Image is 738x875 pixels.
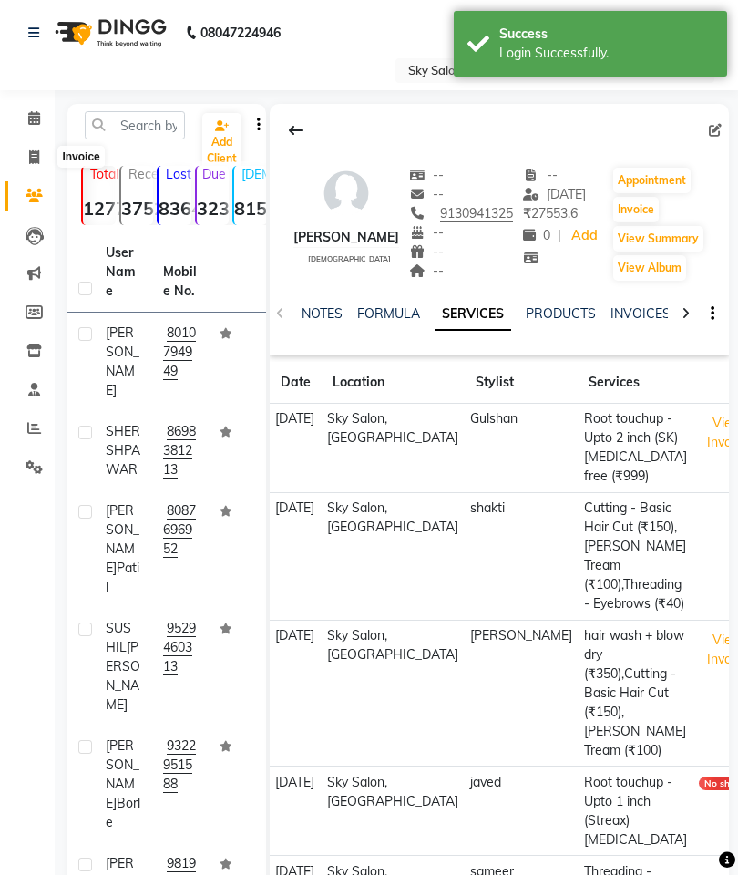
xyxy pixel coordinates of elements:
[57,146,104,168] div: Invoice
[523,205,531,221] span: ₹
[409,167,444,183] span: --
[578,767,692,856] td: Root touchup - Upto 1 inch (Streax) [MEDICAL_DATA]
[128,166,154,182] p: Recent
[523,167,558,183] span: --
[106,795,140,830] span: borle
[465,620,579,767] td: [PERSON_NAME]
[293,228,399,247] div: [PERSON_NAME]
[523,186,586,202] span: [DATE]
[610,305,671,322] a: INVOICES
[152,232,210,313] th: Mobile No.
[523,227,550,243] span: 0
[578,492,692,620] td: Cutting - Basic Hair Cut (₹150),[PERSON_NAME] Tream (₹100),Threading - Eyebrows (₹40)
[435,298,511,331] a: SERVICES
[85,111,185,139] input: Search by Name/Mobile/Email/Code
[302,305,343,322] a: NOTES
[90,166,116,182] p: Total
[465,492,579,620] td: shakti
[578,362,692,404] th: Services
[270,767,322,856] td: [DATE]
[613,255,686,281] button: View Album
[106,620,131,655] span: SUSHIL
[121,197,154,220] strong: 3752
[465,767,579,856] td: javed
[270,404,322,493] td: [DATE]
[106,324,139,398] span: [PERSON_NAME]
[409,186,444,202] span: --
[200,166,230,182] p: Due
[499,44,713,63] div: Login Successfully.
[322,492,465,620] td: Sky Salon, [GEOGRAPHIC_DATA]
[106,423,140,458] span: SHERSH
[578,620,692,767] td: hair wash + blow dry (₹350),Cutting - Basic Hair Cut (₹150),[PERSON_NAME] Tream (₹100)
[83,197,116,220] strong: 12774
[106,737,139,811] span: [PERSON_NAME]
[409,262,444,279] span: --
[319,166,374,221] img: avatar
[166,166,191,182] p: Lost
[270,620,322,767] td: [DATE]
[409,243,444,260] span: --
[409,224,444,241] span: --
[569,223,600,249] a: Add
[277,113,315,148] div: Back to Client
[613,226,703,252] button: View Summary
[241,166,267,182] p: [DEMOGRAPHIC_DATA]
[322,620,465,767] td: Sky Salon, [GEOGRAPHIC_DATA]
[106,502,139,576] span: [PERSON_NAME]
[613,197,659,222] button: Invoice
[613,168,691,193] button: Appointment
[499,25,713,44] div: Success
[526,305,596,322] a: PRODUCTS
[159,197,191,220] strong: 8364
[357,305,420,322] a: FORMULA
[202,113,241,171] a: Add Client
[322,362,465,404] th: Location
[558,226,561,245] span: |
[46,7,171,58] img: logo
[578,404,692,493] td: Root touchup - Upto 2 inch (SK) [MEDICAL_DATA] free (₹999)
[322,767,465,856] td: Sky Salon, [GEOGRAPHIC_DATA]
[465,404,579,493] td: Gulshan
[322,404,465,493] td: Sky Salon, [GEOGRAPHIC_DATA]
[197,197,230,220] strong: 323
[106,560,139,595] span: patil
[308,254,391,263] span: [DEMOGRAPHIC_DATA]
[270,362,322,404] th: Date
[465,362,579,404] th: Stylist
[523,205,578,221] span: 27553.6
[270,492,322,620] td: [DATE]
[95,232,152,313] th: User Name
[234,197,267,220] strong: 8150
